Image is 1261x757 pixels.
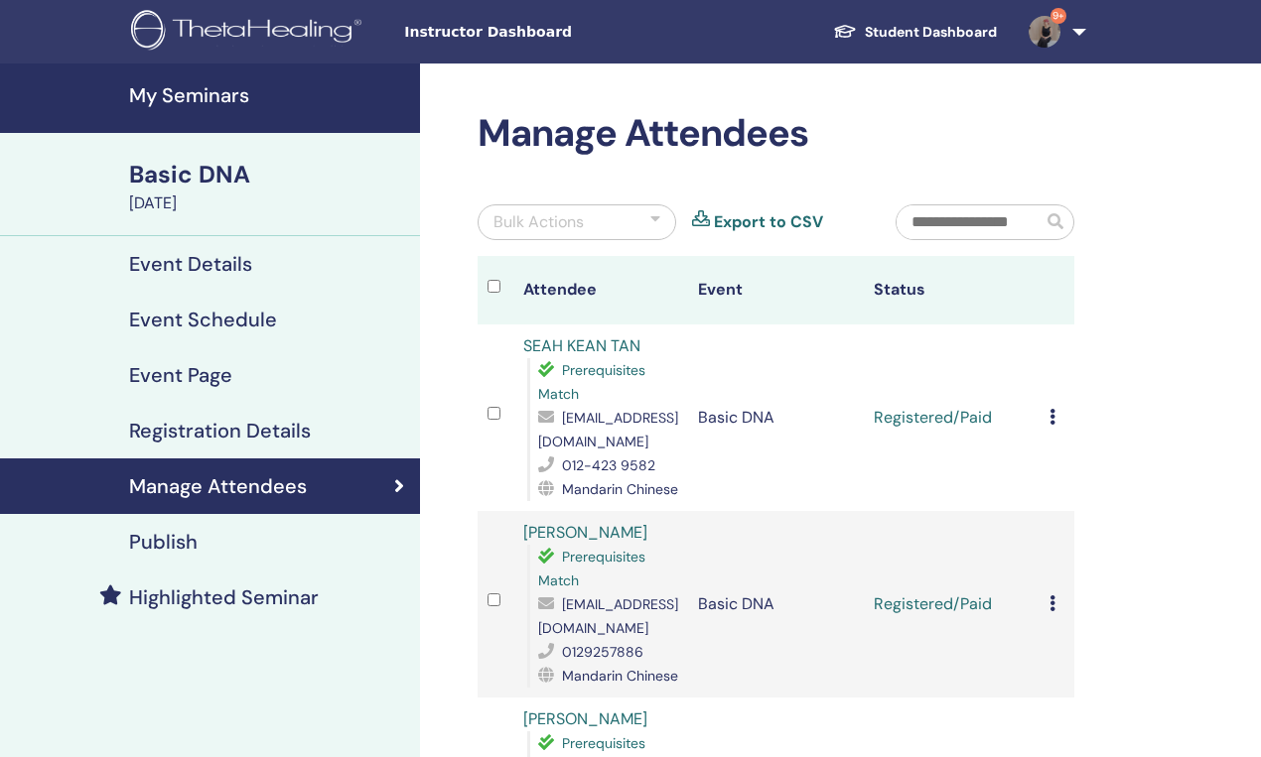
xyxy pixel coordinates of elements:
h4: Event Page [129,363,232,387]
h2: Manage Attendees [478,111,1074,157]
span: [EMAIL_ADDRESS][DOMAIN_NAME] [538,595,678,637]
a: Student Dashboard [817,14,1013,51]
span: 9+ [1051,8,1066,24]
img: logo.png [131,10,368,55]
span: [EMAIL_ADDRESS][DOMAIN_NAME] [538,409,678,450]
span: Mandarin Chinese [562,667,678,685]
span: Prerequisites Match [538,548,645,589]
th: Status [864,256,1040,324]
span: Instructor Dashboard [404,22,702,43]
h4: My Seminars [129,83,408,107]
h4: Publish [129,530,198,554]
iframe: Intercom live chat [1193,690,1241,737]
a: Basic DNA[DATE] [117,158,420,215]
div: [DATE] [129,191,408,215]
h4: Highlighted Seminar [129,585,319,609]
h4: Registration Details [129,419,311,442]
a: [PERSON_NAME] [523,522,647,543]
span: 0129257886 [562,643,643,661]
h4: Event Schedule [129,308,277,331]
th: Event [688,256,864,324]
div: Bulk Actions [493,210,584,234]
h4: Manage Attendees [129,474,307,498]
a: Export to CSV [714,210,823,234]
h4: Event Details [129,252,252,276]
th: Attendee [513,256,689,324]
div: Basic DNA [129,158,408,191]
img: default.jpg [1029,16,1060,48]
img: graduation-cap-white.svg [833,23,857,40]
span: Mandarin Chinese [562,480,678,498]
td: Basic DNA [688,511,864,697]
td: Basic DNA [688,324,864,511]
span: 012-423 9582 [562,456,655,474]
span: Prerequisites Match [538,361,645,403]
a: SEAH KEAN TAN [523,335,640,356]
a: [PERSON_NAME] [523,708,647,729]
